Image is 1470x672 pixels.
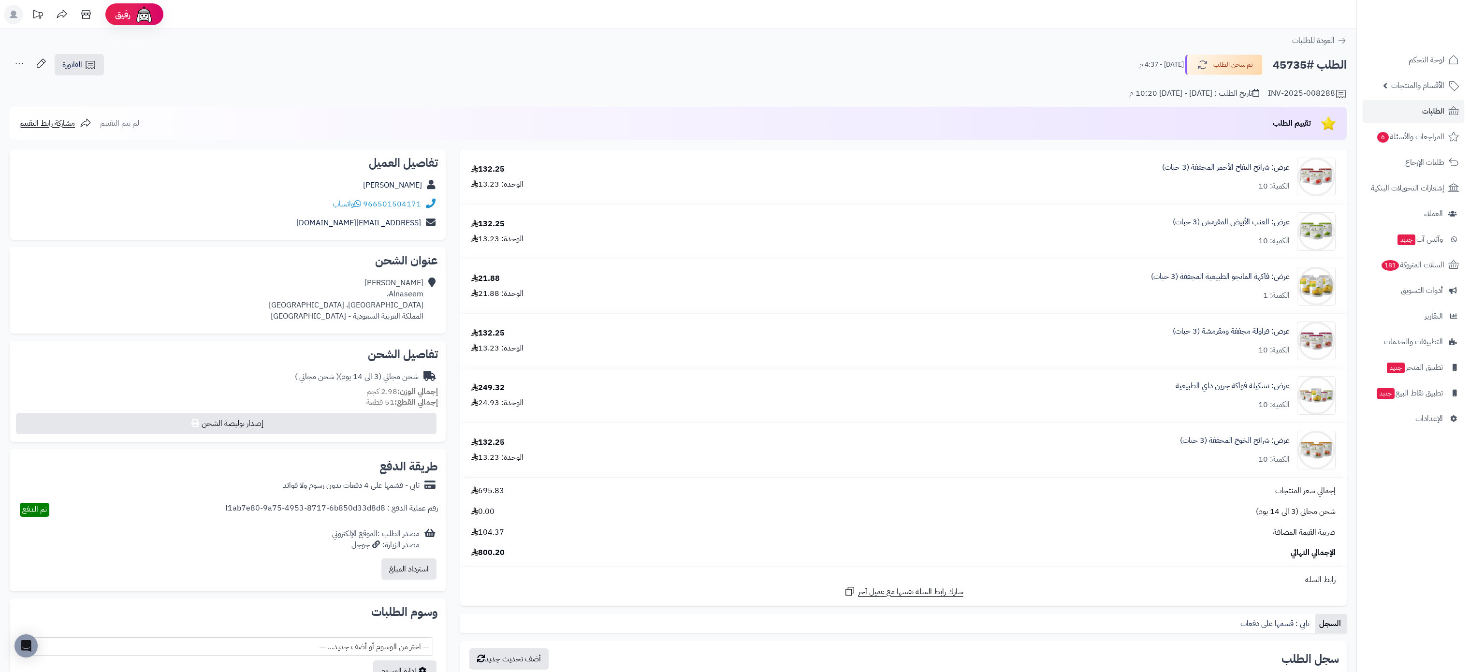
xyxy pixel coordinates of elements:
img: 1646022673-Apple%203%20Bundle%20v2%20%20(web)-90x90.jpg [1297,158,1335,196]
span: جديد [1397,234,1415,245]
div: الكمية: 10 [1258,235,1290,247]
span: لم يتم التقييم [100,117,139,129]
div: الوحدة: 13.23 [471,179,524,190]
h2: طريقة الدفع [379,461,438,472]
span: 800.20 [471,547,505,558]
div: الوحدة: 21.88 [471,288,524,299]
img: 1646195091-Mango%203%20Bundle%20v2%20(web)-90x90.jpg [1297,267,1335,306]
h2: الطلب #45735 [1273,55,1347,75]
span: السلات المتروكة [1381,258,1444,272]
span: المراجعات والأسئلة [1376,130,1444,144]
a: واتساب [333,198,361,210]
div: 132.25 [471,164,505,175]
a: الفاتورة [55,54,104,75]
div: تاريخ الطلب : [DATE] - [DATE] 10:20 م [1129,88,1259,99]
button: استرداد المبلغ [381,558,437,580]
a: العملاء [1363,202,1464,225]
a: الطلبات [1363,100,1464,123]
div: [PERSON_NAME] Alnaseem، [GEOGRAPHIC_DATA]، [GEOGRAPHIC_DATA] المملكة العربية السعودية - [GEOGRAPH... [269,278,423,321]
div: مصدر الزيارة: جوجل [332,540,420,551]
span: -- اختر من الوسوم أو أضف جديد... -- [17,637,433,656]
small: 51 قطعة [366,396,438,408]
span: العملاء [1424,207,1443,220]
a: عرض: شرائح الخوخ المجففة (3 حبات) [1180,435,1290,446]
div: 21.88 [471,273,500,284]
small: [DATE] - 4:37 م [1139,60,1184,70]
img: logo-2.png [1404,7,1461,28]
a: عرض: فراولة مجففة ومقرمشة (3 حبات) [1173,326,1290,337]
div: 132.25 [471,328,505,339]
img: 1646395610-All%20fruits%20bundle-90x90.jpg [1297,376,1335,415]
button: أضف تحديث جديد [469,648,549,670]
a: السلات المتروكة181 [1363,253,1464,277]
a: عرض: فاكهة المانجو الطبيعية المجففة (3 حبات) [1151,271,1290,282]
span: الفاتورة [62,59,82,71]
span: العودة للطلبات [1292,35,1335,46]
span: ( شحن مجاني ) [295,371,339,382]
div: الكمية: 10 [1258,399,1290,410]
div: رابط السلة [464,574,1343,585]
strong: إجمالي الوزن: [397,386,438,397]
a: [PERSON_NAME] [363,179,422,191]
span: طلبات الإرجاع [1405,156,1444,169]
span: جديد [1377,388,1395,399]
button: إصدار بوليصة الشحن [16,413,437,434]
h2: عنوان الشحن [17,255,438,266]
a: مشاركة رابط التقييم [19,117,91,129]
a: عرض: شرائح التفاح الأحمر المجففة (3 حبات) [1162,162,1290,173]
span: التطبيقات والخدمات [1384,335,1443,349]
span: وآتس آب [1397,233,1443,246]
a: شارك رابط السلة نفسها مع عميل آخر [844,585,963,598]
h3: سجل الطلب [1281,653,1339,665]
span: رفيق [115,9,131,20]
a: التطبيقات والخدمات [1363,330,1464,353]
a: التقارير [1363,305,1464,328]
img: 1740335740-Peach%203%20Bundle%20v2%20web-90x90.jpg [1297,431,1335,469]
span: جديد [1387,363,1405,373]
div: رقم عملية الدفع : f1ab7e80-9a75-4953-8717-6b850d33d8d8 [225,503,438,517]
span: الإعدادات [1415,412,1443,425]
a: عرض: العنب الأبيض المقرمش (3 حبات) [1173,217,1290,228]
span: ضريبة القيمة المضافة [1273,527,1336,538]
a: المراجعات والأسئلة6 [1363,125,1464,148]
span: الأقسام والمنتجات [1391,79,1444,92]
div: INV-2025-008288 [1268,88,1347,100]
img: ai-face.png [134,5,154,24]
a: العودة للطلبات [1292,35,1347,46]
span: تطبيق المتجر [1386,361,1443,374]
div: Open Intercom Messenger [15,634,38,657]
span: 104.37 [471,527,504,538]
a: تطبيق نقاط البيعجديد [1363,381,1464,405]
h2: تفاصيل الشحن [17,349,438,360]
div: شحن مجاني (3 الى 14 يوم) [295,371,419,382]
a: تطبيق المتجرجديد [1363,356,1464,379]
h2: وسوم الطلبات [17,606,438,618]
a: تابي : قسمها على دفعات [1237,614,1315,633]
span: شحن مجاني (3 الى 14 يوم) [1256,506,1336,517]
div: 132.25 [471,219,505,230]
span: 181 [1381,260,1399,271]
span: الطلبات [1422,104,1444,118]
a: الإعدادات [1363,407,1464,430]
div: الوحدة: 13.23 [471,343,524,354]
a: أدوات التسويق [1363,279,1464,302]
div: الوحدة: 24.93 [471,397,524,409]
div: 132.25 [471,437,505,448]
span: مشاركة رابط التقييم [19,117,75,129]
div: الكمية: 10 [1258,181,1290,192]
span: لوحة التحكم [1409,53,1444,67]
span: الإجمالي النهائي [1291,547,1336,558]
h2: تفاصيل العميل [17,157,438,169]
button: تم شحن الطلب [1185,55,1263,75]
span: تطبيق نقاط البيع [1376,386,1443,400]
a: تحديثات المنصة [26,5,50,27]
div: الكمية: 1 [1263,290,1290,301]
span: أدوات التسويق [1401,284,1443,297]
span: 6 [1377,131,1389,143]
a: طلبات الإرجاع [1363,151,1464,174]
span: شارك رابط السلة نفسها مع عميل آخر [858,586,963,598]
strong: إجمالي القطع: [394,396,438,408]
a: 966501504171 [363,198,421,210]
a: لوحة التحكم [1363,48,1464,72]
